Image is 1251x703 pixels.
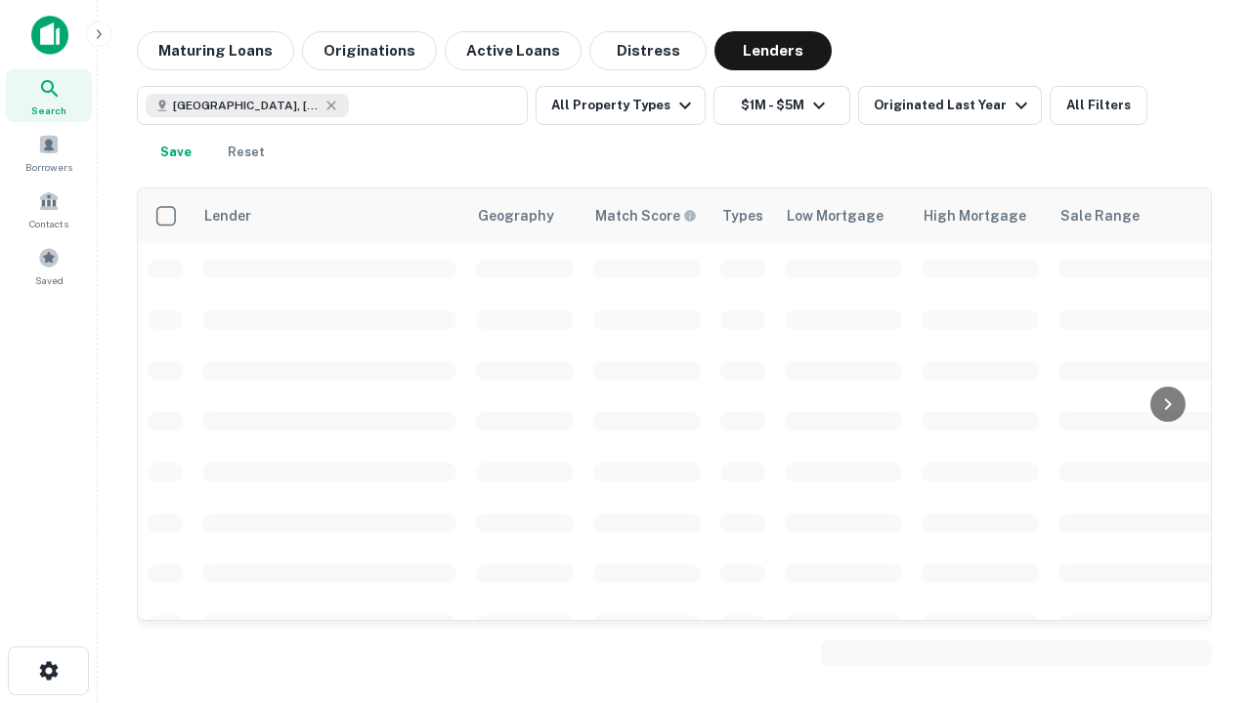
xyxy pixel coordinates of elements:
th: High Mortgage [912,188,1049,243]
th: Types [711,188,775,243]
img: capitalize-icon.png [31,16,68,55]
button: All Filters [1050,86,1147,125]
button: Originations [302,31,437,70]
div: Originated Last Year [874,94,1033,117]
th: Sale Range [1049,188,1225,243]
div: Capitalize uses an advanced AI algorithm to match your search with the best lender. The match sco... [595,205,697,227]
th: Low Mortgage [775,188,912,243]
div: High Mortgage [924,204,1026,227]
button: Distress [589,31,707,70]
span: [GEOGRAPHIC_DATA], [GEOGRAPHIC_DATA], [GEOGRAPHIC_DATA] [173,97,320,114]
span: Saved [35,272,64,288]
button: $1M - $5M [713,86,850,125]
th: Geography [466,188,583,243]
button: Active Loans [445,31,582,70]
span: Search [31,103,66,118]
div: Low Mortgage [787,204,884,227]
button: Maturing Loans [137,31,294,70]
span: Borrowers [25,159,72,175]
div: Lender [204,204,251,227]
button: [GEOGRAPHIC_DATA], [GEOGRAPHIC_DATA], [GEOGRAPHIC_DATA] [137,86,528,125]
div: Geography [478,204,554,227]
button: Save your search to get updates of matches that match your search criteria. [145,133,207,172]
button: Originated Last Year [858,86,1042,125]
button: Reset [215,133,278,172]
button: All Property Types [536,86,706,125]
th: Capitalize uses an advanced AI algorithm to match your search with the best lender. The match sco... [583,188,711,243]
a: Contacts [6,183,92,235]
h6: Match Score [595,205,693,227]
iframe: Chat Widget [1153,484,1251,578]
button: Lenders [714,31,832,70]
a: Borrowers [6,126,92,179]
span: Contacts [29,216,68,231]
div: Types [722,204,763,227]
a: Search [6,69,92,122]
div: Sale Range [1060,204,1140,227]
th: Lender [193,188,466,243]
a: Saved [6,239,92,292]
